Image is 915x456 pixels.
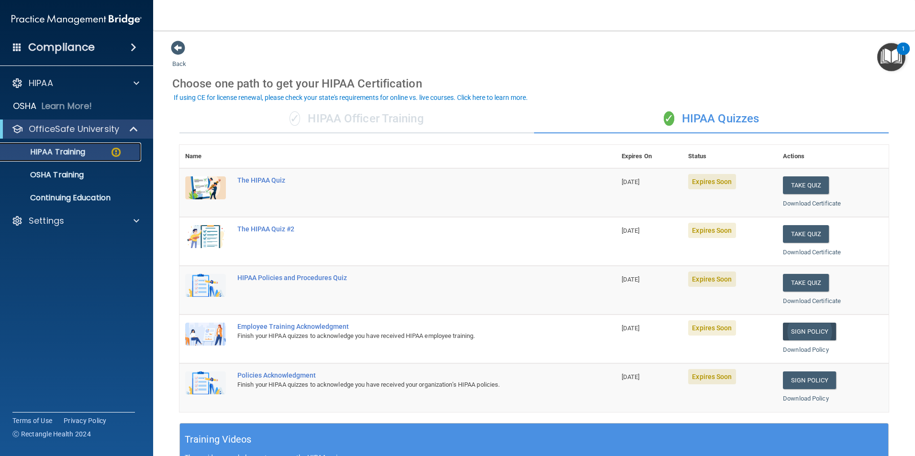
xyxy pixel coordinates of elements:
[237,323,568,330] div: Employee Training Acknowledgment
[11,77,139,89] a: HIPAA
[179,105,534,133] div: HIPAA Officer Training
[622,325,640,332] span: [DATE]
[11,10,142,29] img: PMB logo
[622,227,640,234] span: [DATE]
[237,330,568,342] div: Finish your HIPAA quizzes to acknowledge you have received HIPAA employee training.
[29,215,64,227] p: Settings
[237,379,568,391] div: Finish your HIPAA quizzes to acknowledge you have received your organization’s HIPAA policies.
[185,431,252,448] h5: Training Videos
[783,323,836,340] a: Sign Policy
[688,271,736,287] span: Expires Soon
[622,178,640,185] span: [DATE]
[42,100,92,112] p: Learn More!
[688,174,736,189] span: Expires Soon
[6,147,85,157] p: HIPAA Training
[172,49,186,67] a: Back
[534,105,889,133] div: HIPAA Quizzes
[12,429,91,439] span: Ⓒ Rectangle Health 2024
[174,94,528,101] div: If using CE for license renewal, please check your state's requirements for online vs. live cours...
[237,371,568,379] div: Policies Acknowledgment
[179,145,232,168] th: Name
[622,276,640,283] span: [DATE]
[237,274,568,282] div: HIPAA Policies and Procedures Quiz
[783,176,829,194] button: Take Quiz
[64,416,107,425] a: Privacy Policy
[6,193,137,203] p: Continuing Education
[783,200,841,207] a: Download Certificate
[616,145,683,168] th: Expires On
[237,176,568,184] div: The HIPAA Quiz
[902,49,905,61] div: 1
[11,215,139,227] a: Settings
[172,70,896,98] div: Choose one path to get your HIPAA Certification
[290,111,300,126] span: ✓
[110,146,122,158] img: warning-circle.0cc9ac19.png
[237,225,568,233] div: The HIPAA Quiz #2
[783,346,829,353] a: Download Policy
[11,123,139,135] a: OfficeSafe University
[12,416,52,425] a: Terms of Use
[783,274,829,292] button: Take Quiz
[13,100,37,112] p: OSHA
[777,145,889,168] th: Actions
[29,123,119,135] p: OfficeSafe University
[688,223,736,238] span: Expires Soon
[664,111,674,126] span: ✓
[783,395,829,402] a: Download Policy
[783,225,829,243] button: Take Quiz
[622,373,640,380] span: [DATE]
[6,170,84,180] p: OSHA Training
[29,77,53,89] p: HIPAA
[783,297,841,304] a: Download Certificate
[688,320,736,336] span: Expires Soon
[682,145,777,168] th: Status
[783,371,836,389] a: Sign Policy
[688,369,736,384] span: Expires Soon
[783,249,841,256] a: Download Certificate
[877,43,905,71] button: Open Resource Center, 1 new notification
[28,41,95,54] h4: Compliance
[172,93,529,102] button: If using CE for license renewal, please check your state's requirements for online vs. live cours...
